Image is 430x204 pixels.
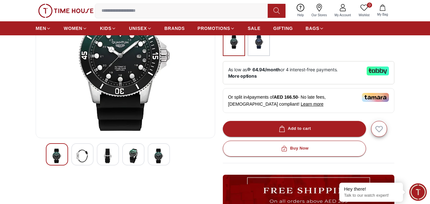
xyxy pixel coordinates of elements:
[301,102,324,107] span: Learn more
[102,149,114,163] img: QUANTUM Men Automatic Dark Green Dial Watch - BAR1115.371
[223,121,366,137] button: Add to cart
[295,13,307,18] span: Help
[344,193,398,198] p: Talk to our watch expert!
[278,125,311,132] div: Add to cart
[362,93,389,102] img: Tamara
[248,23,260,34] a: SALE
[198,25,230,32] span: PROMOTIONS
[251,31,267,53] img: ...
[273,23,293,34] a: GIFTING
[64,23,87,34] a: WOMEN
[100,23,116,34] a: KIDS
[355,3,373,19] a: 0Wishlist
[306,25,319,32] span: BAGS
[64,25,82,32] span: WOMEN
[153,149,165,163] img: QUANTUM Men Automatic Dark Green Dial Watch - BAR1115.371
[129,25,147,32] span: UNISEX
[38,4,94,18] img: ...
[273,25,293,32] span: GIFTING
[165,25,185,32] span: BRANDS
[77,149,88,163] img: QUANTUM Men Automatic Dark Green Dial Watch - BAR1115.371
[51,149,63,163] img: QUANTUM Men Automatic Dark Green Dial Watch - BAR1115.371
[306,23,324,34] a: BAGS
[344,186,398,192] div: Hey there!
[165,23,185,34] a: BRANDS
[373,3,392,18] button: My Bag
[332,13,354,18] span: My Account
[293,3,308,19] a: Help
[223,88,395,113] div: Or split in 4 payments of - No late fees, [DEMOGRAPHIC_DATA] compliant!
[280,145,308,152] div: Buy Now
[375,12,391,17] span: My Bag
[198,23,235,34] a: PROMOTIONS
[226,31,242,53] img: ...
[223,141,366,157] button: Buy Now
[248,25,260,32] span: SALE
[36,25,46,32] span: MEN
[274,95,298,100] span: AED 166.50
[100,25,111,32] span: KIDS
[128,149,139,163] img: QUANTUM Men Automatic Dark Green Dial Watch - BAR1115.371
[409,183,427,201] div: Chat Widget
[367,3,372,8] span: 0
[309,13,329,18] span: Our Stores
[356,13,372,18] span: Wishlist
[36,23,51,34] a: MEN
[308,3,331,19] a: Our Stores
[129,23,152,34] a: UNISEX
